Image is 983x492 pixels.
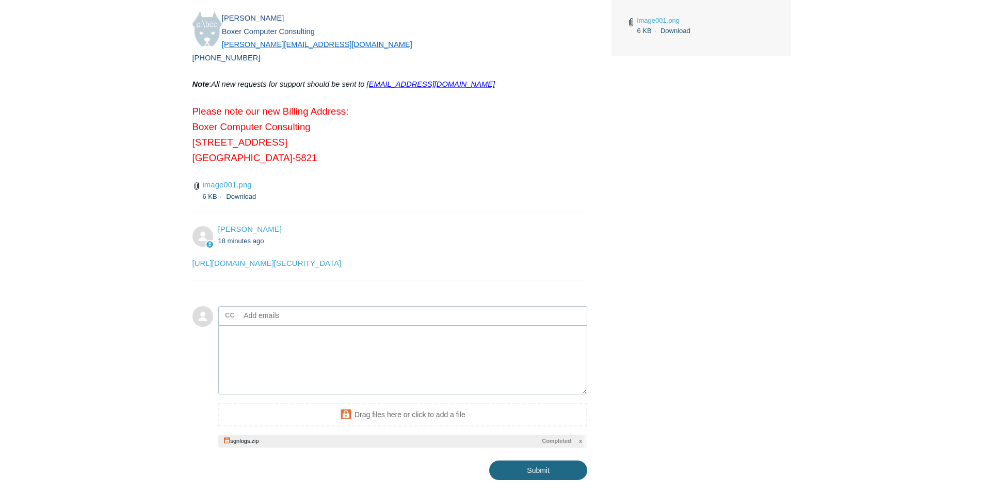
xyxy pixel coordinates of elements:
[579,437,582,446] span: x
[192,54,261,62] span: [PHONE_NUMBER]
[222,14,284,22] span: [PERSON_NAME]
[192,152,317,163] span: [GEOGRAPHIC_DATA]-5821
[367,80,495,88] span: [EMAIL_ADDRESS][DOMAIN_NAME]
[365,80,495,88] a: [EMAIL_ADDRESS][DOMAIN_NAME]
[226,193,256,200] a: Download
[218,225,282,233] a: [PERSON_NAME]
[209,80,495,88] span: :
[192,137,288,148] span: [STREET_ADDRESS]
[211,80,495,88] i: All new requests for support should be sent to
[637,27,659,35] span: 6 KB
[240,308,351,323] input: Add emails
[192,121,311,132] span: Boxer Computer Consulting
[203,193,224,200] span: 6 KB
[660,27,690,35] a: Download
[203,180,252,189] a: image001.png
[218,237,264,245] time: 09/03/2025, 09:47
[542,437,571,446] span: Completed
[222,27,315,36] span: Boxer Computer Consulting
[222,40,412,49] a: [PERSON_NAME][EMAIL_ADDRESS][DOMAIN_NAME]
[218,325,588,395] textarea: Add your reply
[218,225,282,233] span: Kris Haire
[192,80,210,88] span: Note
[192,259,342,267] a: [URL][DOMAIN_NAME][SECURITY_DATA]
[489,461,587,480] input: Submit
[637,17,680,24] a: image001.png
[225,308,235,323] label: CC
[192,106,349,117] span: Please note our new Billing Address:
[192,11,222,46] img: Drawing (5)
